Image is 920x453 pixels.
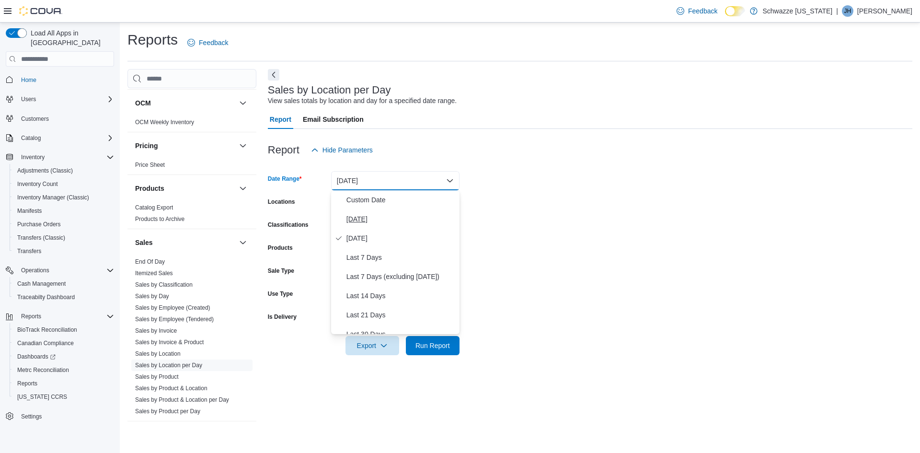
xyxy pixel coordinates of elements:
button: Inventory Count [10,177,118,191]
span: OCM Weekly Inventory [135,118,194,126]
a: Itemized Sales [135,270,173,277]
span: Sales by Employee (Tendered) [135,315,214,323]
button: BioTrack Reconciliation [10,323,118,337]
label: Classifications [268,221,309,229]
img: Cova [19,6,62,16]
a: Reports [13,378,41,389]
span: Cash Management [13,278,114,290]
span: Traceabilty Dashboard [17,293,75,301]
div: OCM [127,116,256,132]
a: [US_STATE] CCRS [13,391,71,403]
span: Load All Apps in [GEOGRAPHIC_DATA] [27,28,114,47]
button: Home [2,72,118,86]
span: Settings [21,413,42,420]
button: Purchase Orders [10,218,118,231]
a: Canadian Compliance [13,337,78,349]
input: Dark Mode [725,6,745,16]
span: [DATE] [346,232,456,244]
span: Last 14 Days [346,290,456,302]
span: Sales by Employee (Created) [135,304,210,312]
button: Inventory [2,151,118,164]
a: Dashboards [13,351,59,362]
button: Canadian Compliance [10,337,118,350]
p: [PERSON_NAME] [857,5,912,17]
span: BioTrack Reconciliation [17,326,77,334]
span: Transfers [17,247,41,255]
button: Inventory [17,151,48,163]
div: Joel Harvey [842,5,853,17]
button: Metrc Reconciliation [10,363,118,377]
span: Last 30 Days [346,328,456,340]
button: Customers [2,112,118,126]
span: Reports [13,378,114,389]
span: Dashboards [17,353,56,360]
span: [DATE] [346,213,456,225]
a: Feedback [184,33,232,52]
span: Cash Management [17,280,66,288]
a: Settings [17,411,46,422]
h1: Reports [127,30,178,49]
button: Operations [17,265,53,276]
p: Schwazze [US_STATE] [762,5,832,17]
button: Reports [10,377,118,390]
span: Transfers [13,245,114,257]
button: Next [268,69,279,81]
a: Sales by Day [135,293,169,300]
span: Transfers (Classic) [17,234,65,242]
div: Pricing [127,159,256,174]
button: Pricing [135,141,235,151]
button: Adjustments (Classic) [10,164,118,177]
span: Home [17,73,114,85]
span: Metrc Reconciliation [13,364,114,376]
h3: Report [268,144,299,156]
div: View sales totals by location and day for a specified date range. [268,96,457,106]
a: End Of Day [135,258,165,265]
span: Reports [17,311,114,322]
a: Sales by Location [135,350,181,357]
button: Settings [2,409,118,423]
span: Sales by Location per Day [135,361,202,369]
a: Traceabilty Dashboard [13,291,79,303]
button: Transfers [10,244,118,258]
span: Inventory Count [13,178,114,190]
button: OCM [237,97,249,109]
span: Sales by Classification [135,281,193,289]
span: Sales by Product & Location per Day [135,396,229,404]
label: Locations [268,198,295,206]
div: Sales [127,256,256,421]
span: Catalog [17,132,114,144]
nav: Complex example [6,69,114,448]
span: Inventory [21,153,45,161]
button: Hide Parameters [307,140,377,160]
span: Products to Archive [135,215,184,223]
button: Sales [237,237,249,248]
a: Sales by Invoice [135,327,177,334]
span: Report [270,110,291,129]
a: Sales by Product [135,373,179,380]
a: Dashboards [10,350,118,363]
div: Select listbox [331,190,460,334]
span: Canadian Compliance [13,337,114,349]
span: Washington CCRS [13,391,114,403]
button: Cash Management [10,277,118,290]
a: Transfers (Classic) [13,232,69,244]
label: Products [268,244,293,252]
button: Pricing [237,140,249,151]
span: Traceabilty Dashboard [13,291,114,303]
span: BioTrack Reconciliation [13,324,114,336]
span: Sales by Day [135,292,169,300]
button: Sales [135,238,235,247]
span: Inventory Count [17,180,58,188]
span: Dashboards [13,351,114,362]
span: Adjustments (Classic) [13,165,114,176]
span: Adjustments (Classic) [17,167,73,174]
a: Purchase Orders [13,219,65,230]
span: Price Sheet [135,161,165,169]
button: Export [345,336,399,355]
a: BioTrack Reconciliation [13,324,81,336]
span: Operations [21,267,49,274]
span: Feedback [688,6,717,16]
